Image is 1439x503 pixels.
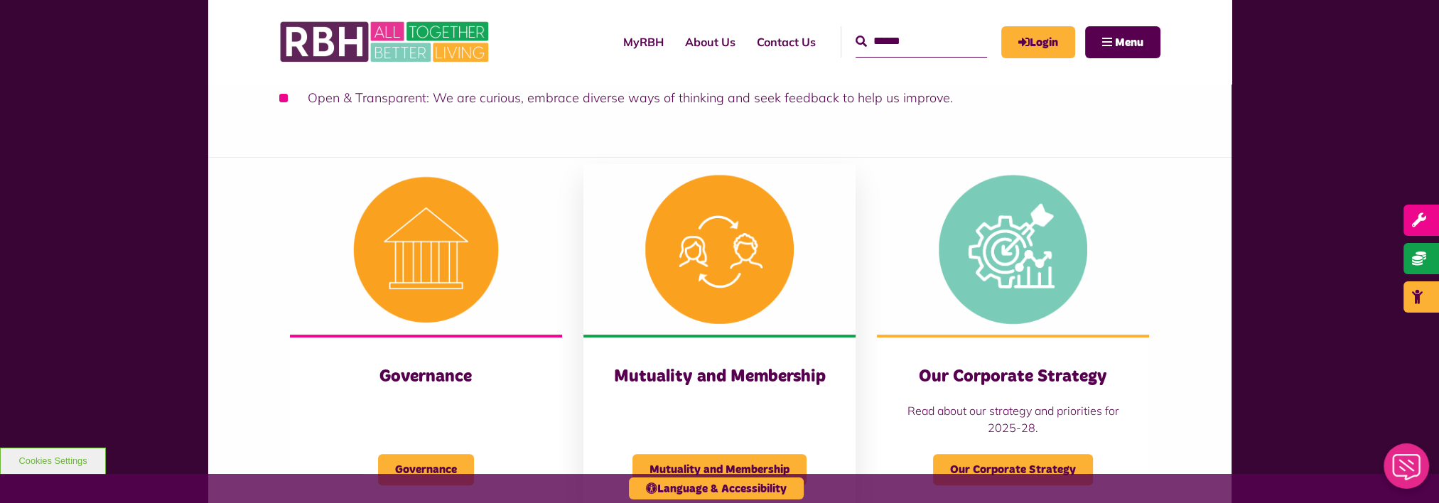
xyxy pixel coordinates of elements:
[290,164,562,335] img: Governance
[1001,26,1075,58] a: MyRBH
[1085,26,1160,58] button: Navigation
[632,454,807,485] span: Mutuality and Membership
[856,26,987,57] input: Search
[746,23,826,61] a: Contact Us
[612,366,827,388] h3: Mutuality and Membership
[583,164,856,335] img: Mutuality
[279,14,492,70] img: RBH
[1115,37,1143,48] span: Menu
[905,366,1121,388] h3: Our Corporate Strategy
[933,454,1093,485] span: Our Corporate Strategy
[318,366,534,388] h3: Governance
[905,402,1121,436] p: Read about our strategy and priorities for 2025-28.
[279,88,1160,107] li: Open & Transparent: We are curious, embrace diverse ways of thinking and seek feedback to help us...
[613,23,674,61] a: MyRBH
[1375,439,1439,503] iframe: Netcall Web Assistant for live chat
[629,477,804,499] button: Language & Accessibility
[674,23,746,61] a: About Us
[378,454,474,485] span: Governance
[877,164,1149,335] img: Corporate Strategy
